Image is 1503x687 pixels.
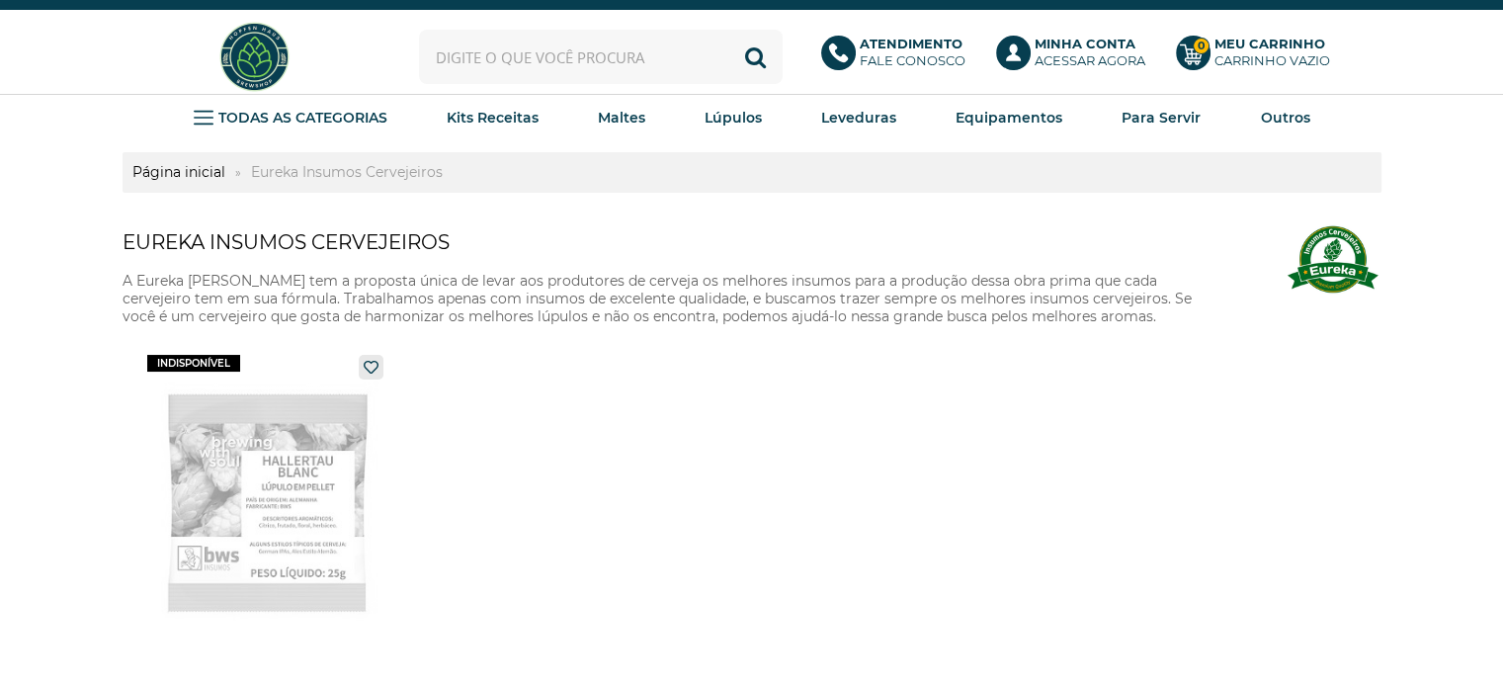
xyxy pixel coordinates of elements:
b: Meu Carrinho [1214,36,1325,51]
p: Acessar agora [1035,36,1145,69]
a: Para Servir [1122,103,1201,132]
a: Eureka Insumos Cervejeiros [241,163,453,181]
button: Buscar [728,30,783,84]
a: Página inicial [123,163,235,181]
strong: Equipamentos [956,109,1062,127]
h1: Eureka Insumos Cervejeiros [123,222,1223,262]
img: Hopfen Haus BrewShop [217,20,292,94]
strong: Lúpulos [705,109,762,127]
strong: Para Servir [1122,109,1201,127]
a: TODAS AS CATEGORIAS [194,103,387,132]
strong: Maltes [598,109,645,127]
strong: Leveduras [821,109,896,127]
p: A Eureka [PERSON_NAME] tem a proposta única de levar aos produtores de cerveja os melhores insumo... [123,272,1223,325]
strong: TODAS AS CATEGORIAS [218,109,387,127]
a: Outros [1260,103,1309,132]
b: Minha Conta [1035,36,1135,51]
a: Minha ContaAcessar agora [996,36,1156,79]
strong: Kits Receitas [447,109,539,127]
a: Kits Receitas [447,103,539,132]
a: Lúpulos [705,103,762,132]
img: Eureka Insumos Cervejeiros [1283,213,1381,311]
a: Leveduras [821,103,896,132]
a: AtendimentoFale conosco [821,36,976,79]
strong: 0 [1193,38,1210,54]
b: Atendimento [860,36,962,51]
strong: Outros [1260,109,1309,127]
a: Maltes [598,103,645,132]
div: Carrinho Vazio [1214,52,1330,69]
a: Equipamentos [956,103,1062,132]
span: indisponível [147,355,240,372]
input: Digite o que você procura [419,30,783,84]
p: Fale conosco [860,36,965,69]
